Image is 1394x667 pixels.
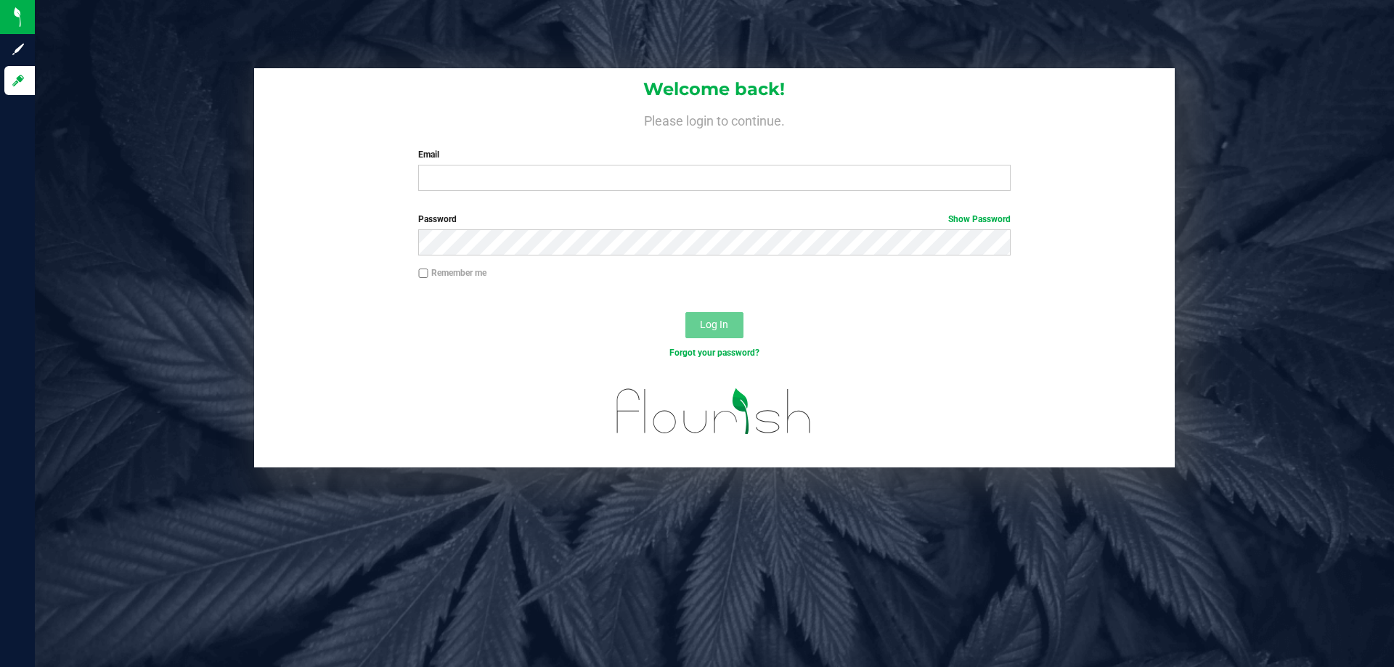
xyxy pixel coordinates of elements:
[254,80,1175,99] h1: Welcome back!
[11,42,25,57] inline-svg: Sign up
[418,266,486,279] label: Remember me
[418,148,1010,161] label: Email
[669,348,759,358] a: Forgot your password?
[948,214,1011,224] a: Show Password
[700,319,728,330] span: Log In
[685,312,743,338] button: Log In
[254,110,1175,128] h4: Please login to continue.
[418,269,428,279] input: Remember me
[11,73,25,88] inline-svg: Log in
[418,214,457,224] span: Password
[599,375,829,449] img: flourish_logo.svg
